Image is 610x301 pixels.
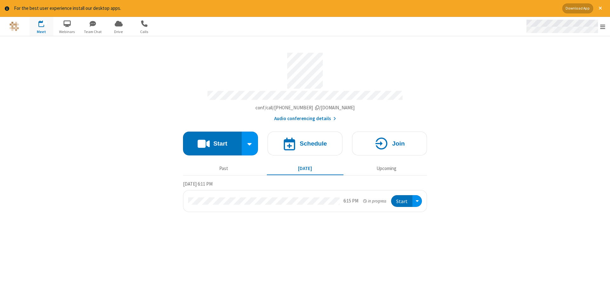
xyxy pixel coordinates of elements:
div: 1 [43,20,47,25]
div: 6:15 PM [343,197,358,205]
h4: Start [213,140,227,147]
button: Logo [2,17,26,36]
img: QA Selenium DO NOT DELETE OR CHANGE [10,22,19,31]
button: Start [391,195,412,207]
span: Meet [30,29,53,35]
span: [DATE] 6:11 PM [183,181,213,187]
button: Audio conferencing details [274,115,336,122]
span: Drive [107,29,131,35]
button: Download App [562,3,593,13]
div: Open menu [520,17,610,36]
section: Today's Meetings [183,180,427,212]
button: [DATE] [267,163,343,175]
button: Upcoming [348,163,425,175]
div: Open menu [412,195,422,207]
h4: Schedule [300,140,327,147]
button: Schedule [268,132,342,155]
section: Account details [183,48,427,122]
button: Close alert [595,3,605,13]
span: Webinars [55,29,79,35]
button: Past [186,163,262,175]
span: Calls [132,29,156,35]
button: Copy my meeting room linkCopy my meeting room link [255,104,355,112]
span: Team Chat [81,29,105,35]
div: For the best user experience install our desktop apps. [14,5,558,12]
em: in progress [363,198,386,204]
div: Start conference options [242,132,258,155]
button: Join [352,132,427,155]
span: Copy my meeting room link [255,105,355,111]
button: Start [183,132,242,155]
h4: Join [392,140,405,147]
